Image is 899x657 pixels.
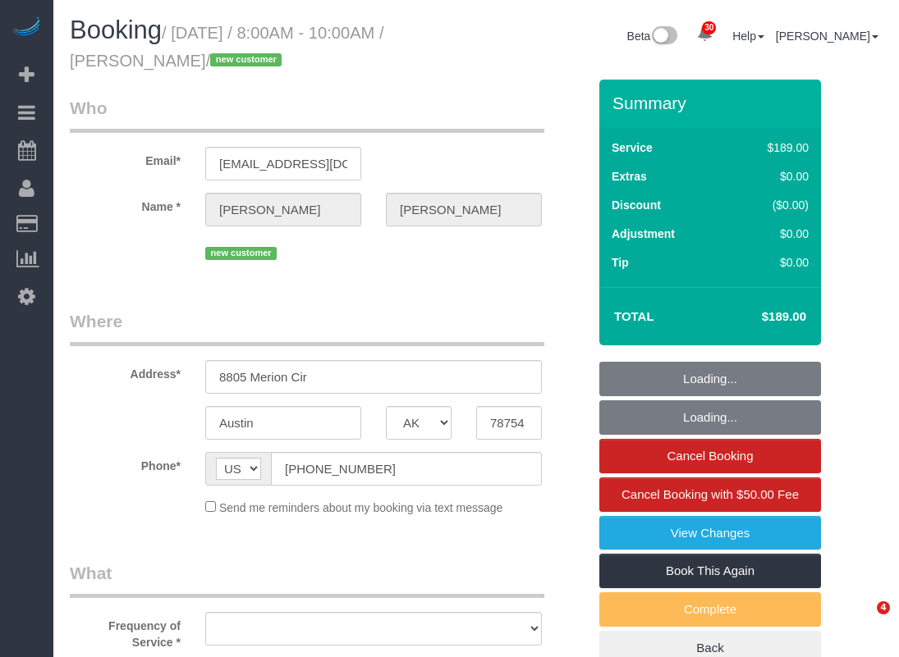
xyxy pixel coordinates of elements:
[599,477,821,512] a: Cancel Booking with $50.00 Fee
[627,30,678,43] a: Beta
[205,147,361,180] input: Email*
[713,310,806,324] h4: $189.00
[70,309,544,346] legend: Where
[57,452,193,474] label: Phone*
[732,226,809,242] div: $0.00
[702,21,716,34] span: 30
[732,254,809,271] div: $0.00
[732,30,764,43] a: Help
[205,193,361,226] input: First Name*
[70,561,544,598] legend: What
[57,360,193,382] label: Address*
[622,487,799,501] span: Cancel Booking with $50.00 Fee
[70,24,384,70] small: / [DATE] / 8:00AM - 10:00AM / [PERSON_NAME]
[10,16,43,39] img: Automaid Logo
[612,168,647,185] label: Extras
[57,612,193,650] label: Frequency of Service *
[614,309,654,323] strong: Total
[776,30,878,43] a: [PERSON_NAME]
[205,406,361,440] input: City*
[210,53,282,66] span: new customer
[843,601,883,641] iframe: Intercom live chat
[70,96,544,133] legend: Who
[877,601,890,614] span: 4
[612,94,813,112] h3: Summary
[732,197,809,213] div: ($0.00)
[271,452,542,486] input: Phone*
[57,147,193,169] label: Email*
[219,501,503,514] span: Send me reminders about my booking via text message
[689,16,721,52] a: 30
[205,247,277,260] span: new customer
[386,193,542,226] input: Last Name*
[732,168,809,185] div: $0.00
[650,26,677,48] img: New interface
[612,254,629,271] label: Tip
[599,439,821,473] a: Cancel Booking
[206,52,287,70] span: /
[599,516,821,550] a: View Changes
[732,139,809,156] div: $189.00
[70,16,162,44] span: Booking
[612,197,661,213] label: Discount
[57,193,193,215] label: Name *
[612,226,675,242] label: Adjustment
[476,406,542,440] input: Zip Code*
[599,554,821,588] a: Book This Again
[612,139,653,156] label: Service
